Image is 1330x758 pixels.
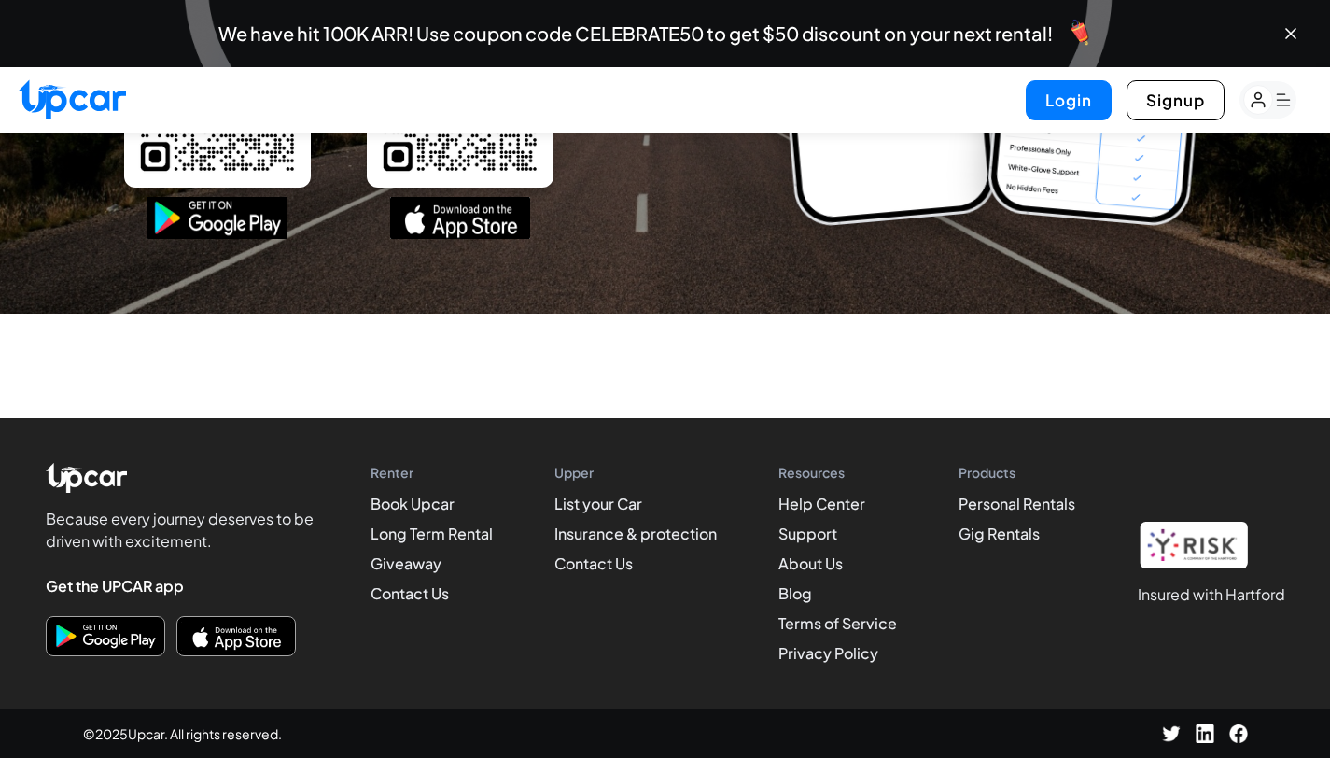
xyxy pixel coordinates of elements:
img: Facebook [1229,724,1248,743]
img: app-store [390,197,530,239]
h4: Get the UPCAR app [46,575,326,597]
a: List your Car [554,494,642,513]
h4: Products [959,463,1075,482]
h4: Renter [371,463,493,482]
a: About Us [778,554,843,573]
img: LinkedIn [1196,724,1214,743]
a: Contact Us [371,583,449,603]
a: Download on the App Store [176,616,296,656]
img: Twitter [1162,724,1181,743]
h4: Upper [554,463,717,482]
h1: Insured with Hartford [1138,583,1285,606]
a: Long Term Rental [371,524,493,543]
a: Privacy Policy [778,643,878,663]
span: © 2025 Upcar. All rights reserved. [83,724,282,743]
img: Upcar Logo [46,463,128,493]
h4: Resources [778,463,897,482]
a: Book Upcar [371,494,455,513]
img: Get it on Google Play [50,621,161,652]
a: Insurance & protection [554,524,717,543]
img: Download on the App Store [181,621,291,652]
a: Contact Us [554,554,633,573]
img: google-play [147,197,287,239]
button: Close banner [1281,24,1300,43]
a: Terms of Service [778,613,897,633]
a: Blog [778,583,812,603]
a: Help Center [778,494,865,513]
a: Personal Rentals [959,494,1075,513]
a: Giveaway [371,554,441,573]
a: Support [778,524,837,543]
p: Because every journey deserves to be driven with excitement. [46,508,326,553]
a: Gig Rentals [959,524,1040,543]
a: Download on Google Play [46,616,165,656]
span: We have hit 100K ARR! Use coupon code CELEBRATE50 to get $50 discount on your next rental! [218,24,1053,43]
button: Login [1026,80,1112,120]
button: Signup [1127,80,1225,120]
img: Upcar Logo [19,79,126,119]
